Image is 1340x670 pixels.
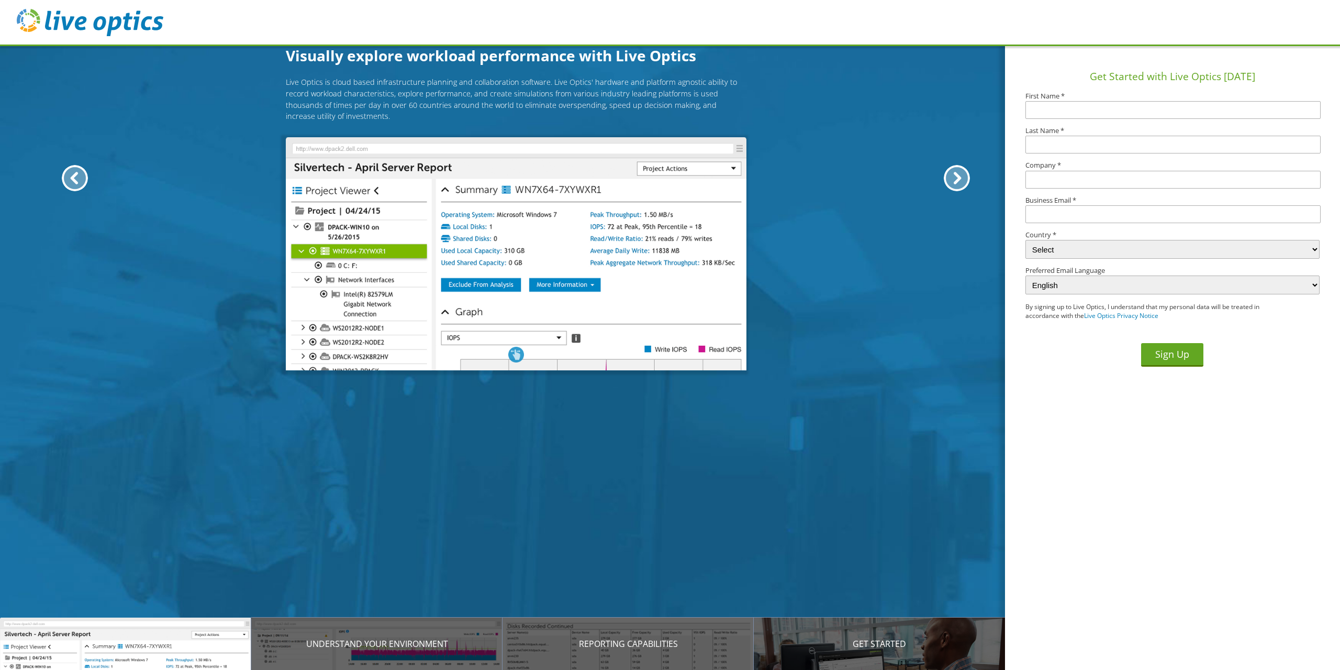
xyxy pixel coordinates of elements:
[286,76,746,122] p: Live Optics is cloud based infrastructure planning and collaboration software. Live Optics' hardw...
[502,638,754,650] p: Reporting Capabilities
[1141,343,1203,367] button: Sign Up
[1025,303,1290,321] p: By signing up to Live Optics, I understand that my personal data will be treated in accordance wi...
[1084,311,1158,320] a: Live Optics Privacy Notice
[17,9,163,36] img: live_optics_svg.svg
[1025,197,1320,204] label: Business Email *
[286,45,746,67] h1: Visually explore workload performance with Live Optics
[1025,93,1320,100] label: First Name *
[1009,69,1336,84] h1: Get Started with Live Optics [DATE]
[1025,232,1320,238] label: Country *
[1025,162,1320,169] label: Company *
[1025,267,1320,274] label: Preferred Email Language
[754,638,1005,650] p: Get Started
[1025,127,1320,134] label: Last Name *
[286,137,746,371] img: Introducing Live Optics
[251,638,502,650] p: Understand your environment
